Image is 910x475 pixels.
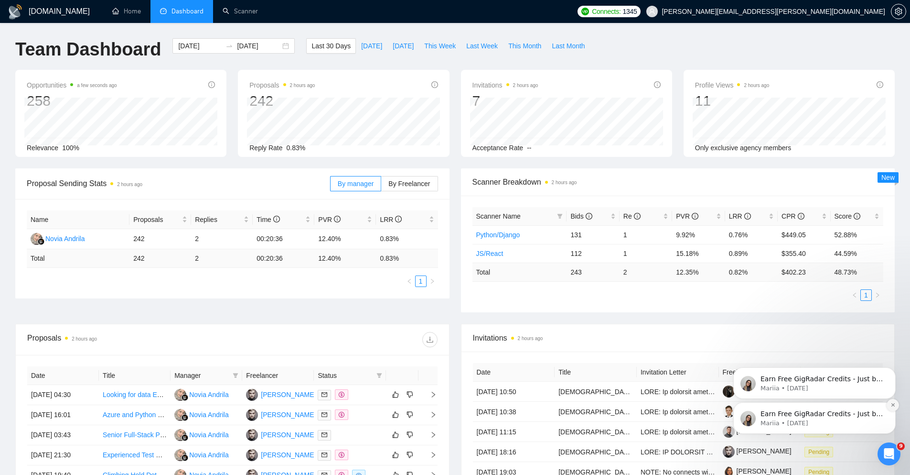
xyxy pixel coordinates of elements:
a: MP[PERSON_NAME] [246,451,316,458]
div: [PERSON_NAME] [261,389,316,400]
img: NA [174,389,186,401]
span: filter [555,209,565,223]
span: info-circle [798,213,804,220]
span: By manager [338,180,374,188]
span: info-circle [334,216,341,222]
a: JS/React [476,250,503,257]
img: gigradar-bm.png [182,394,188,401]
button: like [390,409,401,420]
td: 00:20:36 [253,229,314,249]
span: dislike [407,391,413,398]
div: Novia Andrila [189,409,229,420]
td: Native Speakers of Polish – Talent Bench for Future Managed Services Recording Projects [555,382,637,402]
p: Message from Mariia, sent 5w ago [42,112,165,121]
td: 52.88% [831,225,883,244]
button: Last 30 Days [306,38,356,54]
span: Profile Views [695,79,770,91]
span: left [852,292,857,298]
p: Message from Mariia, sent 5w ago [42,77,165,86]
time: 2 hours ago [518,336,543,341]
button: right [427,276,438,287]
a: [PERSON_NAME] [723,447,792,455]
img: gigradar-bm.png [38,238,44,245]
span: Re [623,212,641,220]
button: like [390,429,401,441]
span: filter [231,368,240,383]
span: This Month [508,41,541,51]
img: gigradar-bm.png [182,434,188,441]
span: dashboard [160,8,167,14]
button: [DATE] [387,38,419,54]
div: 258 [27,92,117,110]
img: gigradar-bm.png [182,454,188,461]
td: 0.76% [725,225,778,244]
button: like [390,449,401,461]
img: NA [174,429,186,441]
span: Scanner Name [476,212,521,220]
span: info-circle [692,213,698,220]
td: 00:20:36 [253,249,314,268]
td: 112 [567,244,619,263]
td: Total [472,263,567,281]
td: 0.83 % [376,249,438,268]
td: 44.59% [831,244,883,263]
td: [DATE] 03:43 [27,425,99,445]
span: Bids [570,212,592,220]
img: MP [246,449,258,461]
a: Looking for data Engineering developer for Climate Tech MVP [103,391,286,398]
td: 242 [129,229,191,249]
a: [DEMOGRAPHIC_DATA] Speakers of Polish – Talent Bench for Future Managed Services Recording Projects [558,448,883,456]
li: Next Page [427,276,438,287]
div: [PERSON_NAME] [261,409,316,420]
a: 1 [861,290,871,300]
li: 1 [860,289,872,301]
span: filter [375,368,384,383]
td: 1 [620,225,672,244]
a: NANovia Andrila [174,431,229,438]
td: 2 [620,263,672,281]
time: a few seconds ago [77,83,117,88]
span: Invitations [472,79,538,91]
span: right [422,411,437,418]
img: logo [8,4,23,20]
span: right [422,431,437,438]
div: 11 [695,92,770,110]
span: Manager [174,370,229,381]
a: [DEMOGRAPHIC_DATA] Speakers of Polish – Talent Bench for Future Managed Services Recording Projects [558,428,883,436]
span: dislike [407,411,413,419]
time: 2 hours ago [744,83,769,88]
td: 48.73 % [831,263,883,281]
button: [DATE] [356,38,387,54]
th: Title [99,366,171,385]
span: dollar [339,392,344,398]
span: 0.83% [287,144,306,152]
time: 2 hours ago [290,83,315,88]
span: LRR [729,212,751,220]
button: This Month [503,38,546,54]
td: 12.35 % [672,263,725,281]
span: like [392,411,399,419]
td: Azure and Python Programmer with AI Experience [99,405,171,425]
td: 2 [191,229,253,249]
td: Senior Full-Stack Python Developer (Data Engineering & GIS Focus) [99,425,171,445]
img: MP [246,389,258,401]
span: New [881,174,895,181]
td: 0.89% [725,244,778,263]
th: Title [555,363,637,382]
span: Proposal Sending Stats [27,177,330,189]
th: Invitation Letter [637,363,719,382]
li: Previous Page [404,276,415,287]
a: Python/Django [476,231,520,239]
td: $449.05 [778,225,830,244]
td: [DATE] 21:30 [27,445,99,465]
th: Date [27,366,99,385]
span: Dashboard [171,7,203,15]
span: right [422,391,437,398]
td: 243 [567,263,619,281]
span: By Freelancer [388,180,430,188]
div: 7 [472,92,538,110]
div: Novia Andrila [45,233,85,244]
span: info-circle [208,81,215,88]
